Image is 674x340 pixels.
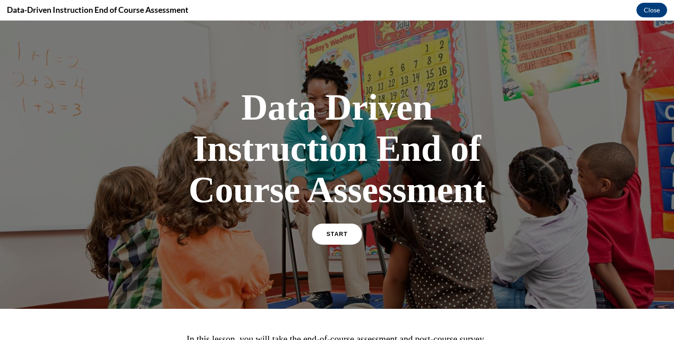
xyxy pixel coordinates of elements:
span: START [326,210,348,217]
button: Close [636,3,667,17]
a: START [312,203,362,224]
h4: Data-Driven Instruction End of Course Assessment [7,4,188,16]
h1: Data Driven Instruction End of Course Assessment [177,66,497,190]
